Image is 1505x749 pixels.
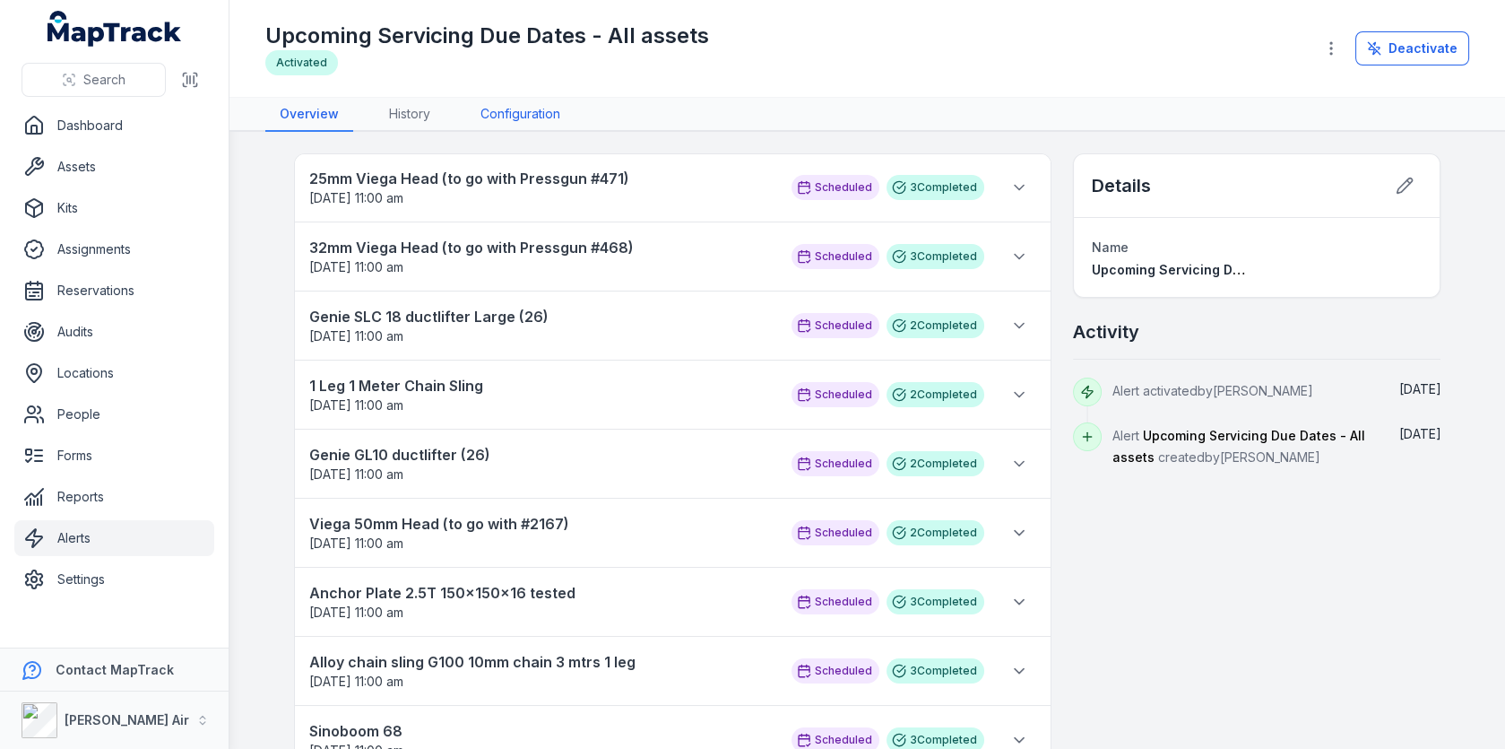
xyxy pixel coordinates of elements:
strong: 1 Leg 1 Meter Chain Sling [309,375,774,396]
a: Reservations [14,273,214,309]
a: MapTrack [48,11,182,47]
span: [DATE] 11:00 am [309,674,403,689]
div: 3 Completed [887,175,984,200]
div: Scheduled [791,451,879,476]
div: 3 Completed [887,244,984,269]
a: Assignments [14,231,214,267]
a: Overview [265,98,353,132]
div: 3 Completed [887,589,984,614]
span: [DATE] [1398,381,1440,396]
button: Deactivate [1355,31,1469,65]
a: Viega 50mm Head (to go with #2167)[DATE] 11:00 am [309,513,774,553]
div: Scheduled [791,589,879,614]
div: 2 Completed [887,382,984,407]
a: Genie SLC 18 ductlifter Large (26)[DATE] 11:00 am [309,306,774,345]
time: 23/08/2025, 11:00:00 am [309,466,403,482]
div: Activated [265,50,338,75]
div: Scheduled [791,658,879,684]
time: 23/08/2025, 11:00:00 am [309,605,403,620]
time: 23/08/2025, 11:00:00 am [309,397,403,413]
a: Audits [14,314,214,350]
time: 23/08/2025, 11:00:00 am [309,259,403,274]
div: 2 Completed [887,313,984,338]
a: History [375,98,445,132]
a: Genie GL10 ductlifter (26)[DATE] 11:00 am [309,444,774,483]
div: 3 Completed [887,658,984,684]
span: [DATE] [1398,426,1440,441]
time: 18/08/2025, 10:58:10 am [1398,381,1440,396]
h2: Details [1092,173,1151,198]
strong: Genie GL10 ductlifter (26) [309,444,774,466]
a: Anchor Plate 2.5T 150x150x16 tested[DATE] 11:00 am [309,582,774,622]
a: Dashboard [14,108,214,144]
div: Scheduled [791,244,879,269]
h2: Activity [1073,319,1139,344]
button: Search [22,63,166,97]
strong: 32mm Viega Head (to go with Pressgun #468) [309,237,774,258]
a: Alerts [14,520,214,556]
strong: Genie SLC 18 ductlifter Large (26) [309,306,774,327]
span: Alert created by [PERSON_NAME] [1112,428,1365,465]
span: [DATE] 11:00 am [309,397,403,413]
a: Forms [14,438,214,474]
strong: Viega 50mm Head (to go with #2167) [309,513,774,535]
strong: 25mm Viega Head (to go with Pressgun #471) [309,168,774,189]
time: 23/08/2025, 11:00:00 am [309,674,403,689]
strong: Alloy chain sling G100 10mm chain 3 mtrs 1 leg [309,651,774,673]
span: [DATE] 11:00 am [309,328,403,344]
time: 23/08/2025, 11:00:00 am [309,536,403,551]
a: Alloy chain sling G100 10mm chain 3 mtrs 1 leg[DATE] 11:00 am [309,651,774,691]
div: Scheduled [791,175,879,200]
div: Scheduled [791,313,879,338]
a: Assets [14,149,214,185]
strong: [PERSON_NAME] Air [65,712,189,727]
span: [DATE] 11:00 am [309,190,403,205]
a: 25mm Viega Head (to go with Pressgun #471)[DATE] 11:00 am [309,168,774,207]
a: Kits [14,190,214,226]
div: 2 Completed [887,520,984,545]
span: Upcoming Servicing Due Dates - All assets [1112,428,1365,465]
strong: Anchor Plate 2.5T 150x150x16 tested [309,582,774,604]
span: Search [83,71,125,89]
span: Upcoming Servicing Due Dates - All assets [1092,262,1363,277]
a: Reports [14,479,214,515]
strong: Contact MapTrack [56,662,174,677]
a: Locations [14,355,214,391]
a: Settings [14,562,214,597]
a: Configuration [466,98,575,132]
time: 23/08/2025, 11:00:00 am [309,328,403,344]
span: Alert activated by [PERSON_NAME] [1112,383,1313,398]
a: 32mm Viega Head (to go with Pressgun #468)[DATE] 11:00 am [309,237,774,276]
h1: Upcoming Servicing Due Dates - All assets [265,22,709,50]
a: People [14,396,214,432]
span: Name [1092,240,1129,255]
a: 1 Leg 1 Meter Chain Sling[DATE] 11:00 am [309,375,774,414]
span: [DATE] 11:00 am [309,259,403,274]
div: 2 Completed [887,451,984,476]
span: [DATE] 11:00 am [309,466,403,482]
span: [DATE] 11:00 am [309,536,403,551]
strong: Sinoboom 68 [309,720,774,742]
span: [DATE] 11:00 am [309,605,403,620]
time: 18/08/2025, 10:56:57 am [1398,426,1440,441]
div: Scheduled [791,520,879,545]
time: 23/08/2025, 11:00:00 am [309,190,403,205]
div: Scheduled [791,382,879,407]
